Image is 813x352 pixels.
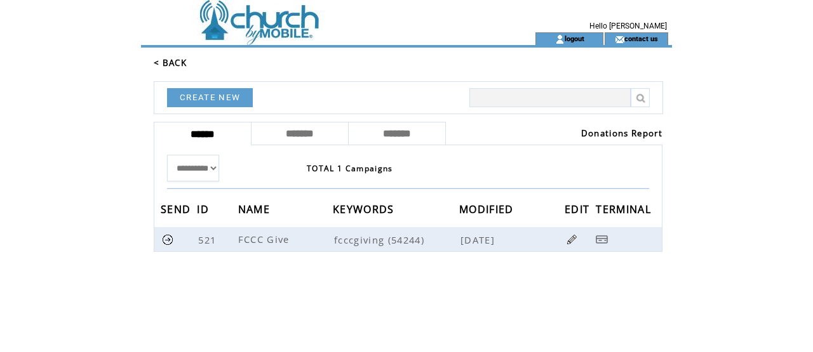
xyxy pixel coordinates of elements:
a: logout [565,34,584,42]
span: FCCC Give [238,233,293,245]
span: MODIFIED [459,199,517,223]
span: TERMINAL [596,199,654,223]
img: contact_us_icon.gif [615,34,624,44]
a: CREATE NEW [167,88,253,107]
span: NAME [238,199,273,223]
img: account_icon.gif [555,34,565,44]
span: KEYWORDS [333,199,398,223]
a: KEYWORDS [333,205,398,212]
span: SEND [161,199,194,223]
span: 521 [198,233,219,246]
a: < BACK [154,57,187,68]
a: Donations Report [581,127,662,139]
span: EDIT [565,199,593,223]
span: fcccgiving (54244) [334,233,458,246]
a: ID [197,205,212,212]
span: TOTAL 1 Campaigns [307,163,393,174]
span: Hello [PERSON_NAME] [589,22,667,30]
a: NAME [238,205,273,212]
span: ID [197,199,212,223]
a: MODIFIED [459,205,517,212]
span: [DATE] [460,233,498,246]
a: contact us [624,34,658,42]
